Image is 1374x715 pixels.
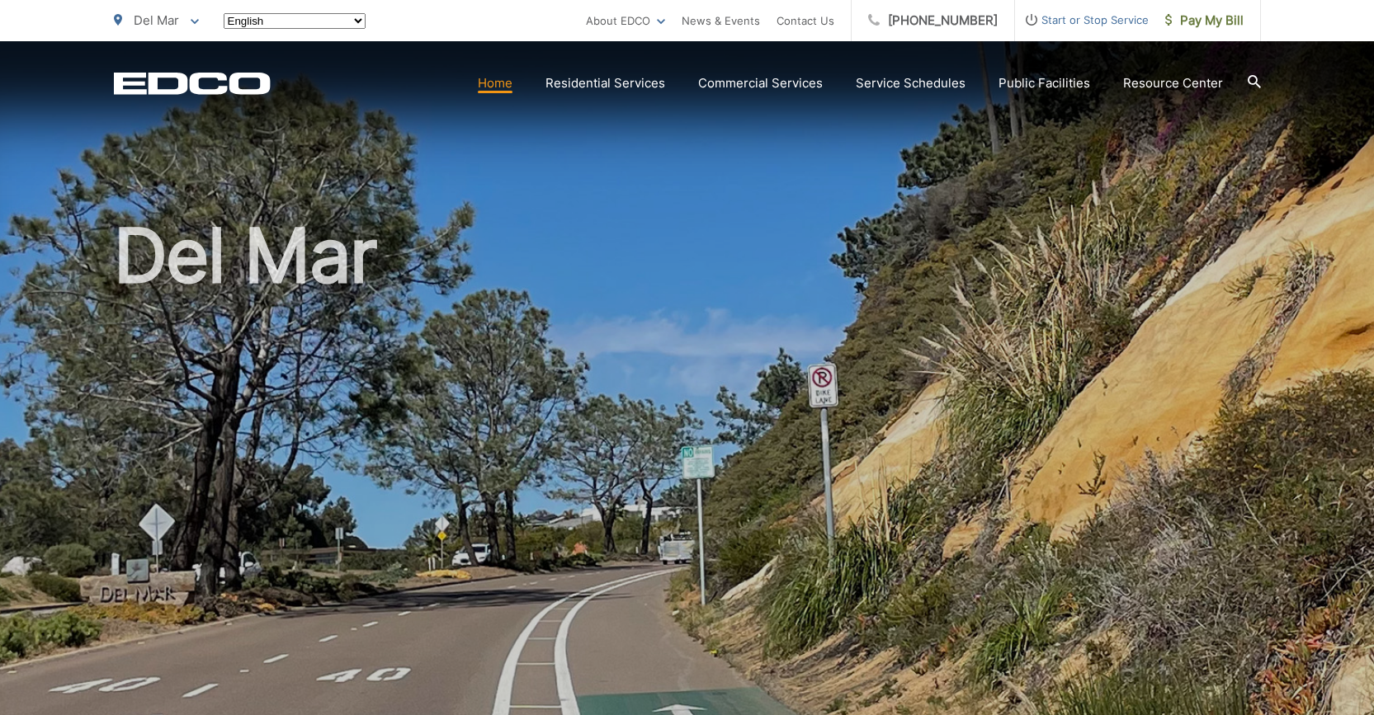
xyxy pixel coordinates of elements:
a: EDCD logo. Return to the homepage. [114,72,271,95]
a: Public Facilities [999,73,1090,93]
a: Service Schedules [856,73,966,93]
a: Residential Services [545,73,665,93]
a: Commercial Services [698,73,823,93]
a: Home [478,73,512,93]
span: Pay My Bill [1165,11,1244,31]
a: Contact Us [777,11,834,31]
a: Resource Center [1123,73,1223,93]
span: Del Mar [134,12,179,28]
a: News & Events [682,11,760,31]
a: About EDCO [586,11,665,31]
select: Select a language [224,13,366,29]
